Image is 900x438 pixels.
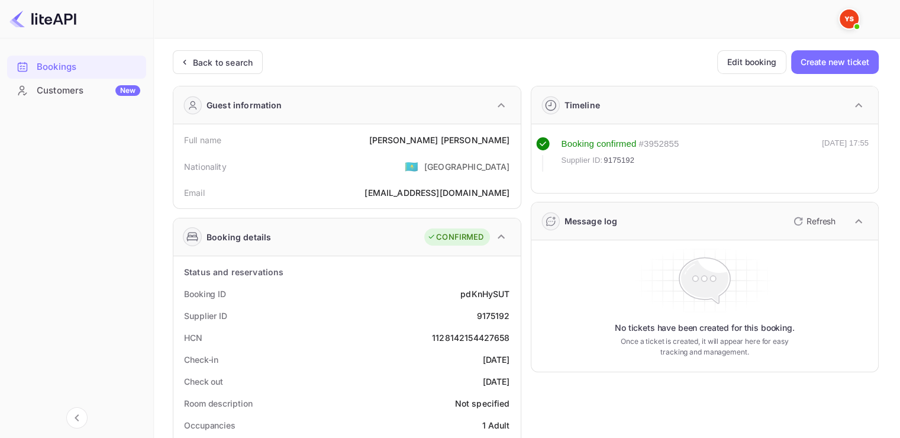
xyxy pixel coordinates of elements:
[37,84,140,98] div: Customers
[193,56,253,69] div: Back to search
[604,154,634,166] span: 9175192
[822,137,869,172] div: [DATE] 17:55
[184,288,226,300] div: Booking ID
[455,397,510,410] div: Not specified
[564,99,600,111] div: Timeline
[184,310,227,322] div: Supplier ID
[364,186,509,199] div: [EMAIL_ADDRESS][DOMAIN_NAME]
[424,160,510,173] div: [GEOGRAPHIC_DATA]
[184,266,283,278] div: Status and reservations
[184,134,221,146] div: Full name
[564,215,618,227] div: Message log
[482,419,509,431] div: 1 Adult
[115,85,140,96] div: New
[184,397,252,410] div: Room description
[405,156,418,177] span: United States
[369,134,509,146] div: [PERSON_NAME] [PERSON_NAME]
[483,353,510,366] div: [DATE]
[37,60,140,74] div: Bookings
[66,407,88,429] button: Collapse navigation
[807,215,836,227] p: Refresh
[9,9,76,28] img: LiteAPI logo
[615,322,795,334] p: No tickets have been created for this booking.
[184,353,218,366] div: Check-in
[7,79,146,102] div: CustomersNew
[840,9,859,28] img: Yandex Support
[638,137,679,151] div: # 3952855
[184,419,236,431] div: Occupancies
[184,186,205,199] div: Email
[184,375,223,388] div: Check out
[476,310,509,322] div: 9175192
[7,56,146,78] a: Bookings
[427,231,483,243] div: CONFIRMED
[7,56,146,79] div: Bookings
[717,50,786,74] button: Edit booking
[184,160,227,173] div: Nationality
[483,375,510,388] div: [DATE]
[184,331,202,344] div: HCN
[562,137,637,151] div: Booking confirmed
[7,79,146,101] a: CustomersNew
[786,212,840,231] button: Refresh
[432,331,509,344] div: 1128142154427658
[207,99,282,111] div: Guest information
[460,288,509,300] div: pdKnHySUT
[562,154,603,166] span: Supplier ID:
[207,231,271,243] div: Booking details
[612,336,798,358] p: Once a ticket is created, it will appear here for easy tracking and management.
[791,50,879,74] button: Create new ticket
